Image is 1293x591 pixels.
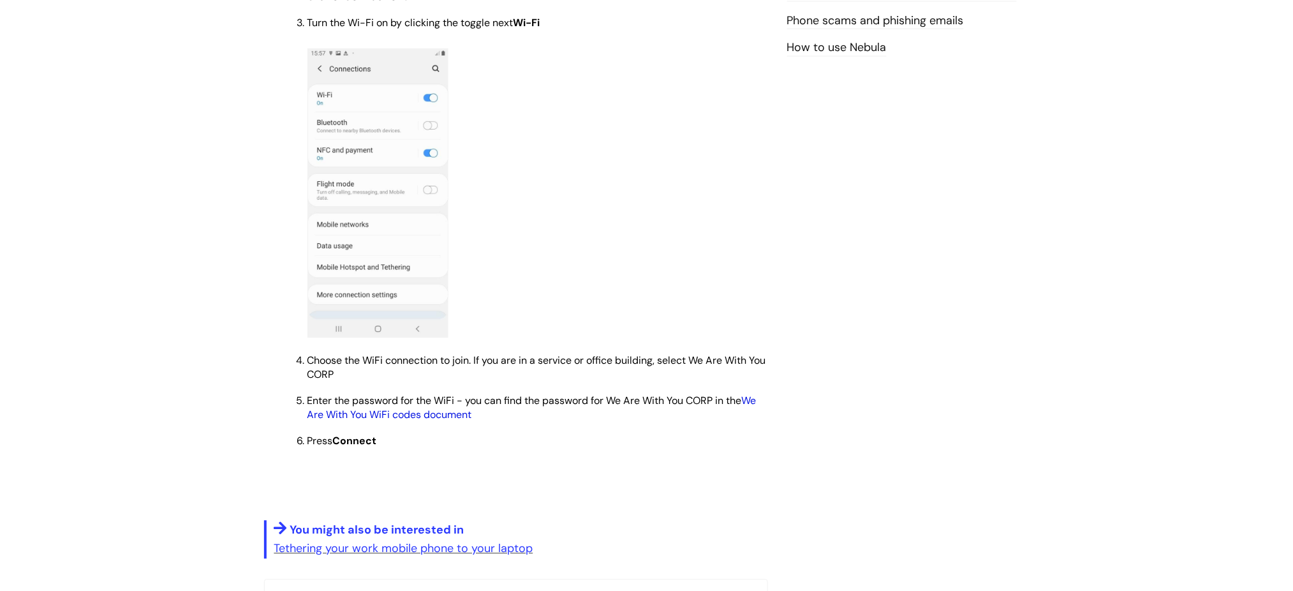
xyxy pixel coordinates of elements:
[333,435,377,448] strong: Connect
[514,16,540,29] strong: Wi-Fi
[290,523,464,538] span: You might also be interested in
[787,40,887,57] a: How to use Nebula
[787,13,964,29] a: Phone scams and phishing emails
[307,435,377,448] span: Press
[307,394,757,422] a: We Are With You WiFi codes document
[274,541,533,557] a: Tethering your work mobile phone to your laptop
[307,394,757,422] span: Enter the password for the WiFi - you can find the password for We Are With You CORP in the
[307,16,540,29] span: Turn the Wi-Fi on by clicking the toggle next
[307,354,766,382] span: Choose the WiFi connection to join. If you are in a service or office building, select We Are Wit...
[307,49,448,338] img: x1Lz1TX_O7zM01h9xCMMovDKkovOtzBNTQ.png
